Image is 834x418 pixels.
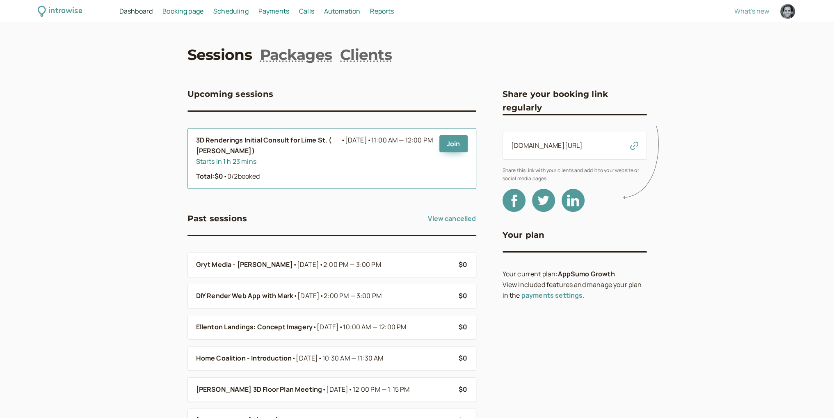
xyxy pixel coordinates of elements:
[196,384,322,395] b: [PERSON_NAME] 3D Floor Plan Meeting
[734,7,769,16] span: What's new
[297,260,381,270] span: [DATE]
[343,322,406,331] span: 10:00 AM — 12:00 PM
[459,291,467,300] b: $0
[323,260,381,269] span: 2:00 PM — 3:00 PM
[38,5,82,18] a: introwise
[196,135,341,156] b: 3D Renderings Initial Consult for Lime St. ( [PERSON_NAME])
[317,322,406,333] span: [DATE]
[196,384,452,395] a: [PERSON_NAME] 3D Floor Plan Meeting•[DATE]•12:00 PM — 1:15 PM
[503,87,647,114] h3: Share your booking link regularly
[320,291,324,300] span: •
[318,354,322,363] span: •
[119,6,153,17] a: Dashboard
[345,135,433,156] span: [DATE]
[370,6,394,17] a: Reports
[313,322,317,333] span: •
[459,385,467,394] b: $0
[340,44,392,65] a: Clients
[187,44,252,65] a: Sessions
[322,384,326,395] span: •
[196,322,313,333] b: Ellenton Landings: Concept Imagery
[196,353,452,364] a: Home Coalition - Introduction•[DATE]•10:30 AM — 11:30 AM
[503,228,545,241] h3: Your plan
[326,384,409,395] span: [DATE]
[293,291,297,301] span: •
[196,291,452,301] a: DIY Render Web App with Mark•[DATE]•2:00 PM — 3:00 PM
[341,135,345,156] span: •
[352,385,409,394] span: 12:00 PM — 1:15 PM
[196,291,293,301] b: DIY Render Web App with Mark
[162,7,203,16] span: Booking page
[119,7,153,16] span: Dashboard
[324,6,361,17] a: Automation
[223,172,260,181] span: 0 / 2 booked
[339,322,343,331] span: •
[459,322,467,331] b: $0
[196,260,452,270] a: Gryt Media - [PERSON_NAME]•[DATE]•2:00 PM — 3:00 PM
[299,6,314,17] a: Calls
[370,7,394,16] span: Reports
[187,212,247,225] h3: Past sessions
[292,353,296,364] span: •
[196,156,433,167] div: Starts in 1 h 23 mins
[521,291,583,300] a: payments settings
[187,87,273,101] h3: Upcoming sessions
[322,354,383,363] span: 10:30 AM — 11:30 AM
[367,136,371,145] span: •
[511,141,583,150] a: [DOMAIN_NAME][URL]
[162,6,203,17] a: Booking page
[503,166,647,182] span: Share this link with your clients and add it to your website or social media pages
[459,354,467,363] b: $0
[213,6,249,17] a: Scheduling
[196,322,452,333] a: Ellenton Landings: Concept Imagery•[DATE]•10:00 AM — 12:00 PM
[324,291,382,300] span: 2:00 PM — 3:00 PM
[296,353,383,364] span: [DATE]
[734,7,769,15] button: What's new
[428,212,476,225] a: View cancelled
[48,5,82,18] div: introwise
[196,353,292,364] b: Home Coalition - Introduction
[258,7,289,16] span: Payments
[196,135,433,182] a: 3D Renderings Initial Consult for Lime St. ( [PERSON_NAME])•[DATE]•11:00 AM — 12:00 PMStarts in 1...
[779,3,796,20] a: Account
[293,260,297,270] span: •
[324,7,361,16] span: Automation
[558,269,615,278] b: AppSumo Growth
[196,260,293,270] b: Gryt Media - [PERSON_NAME]
[299,7,314,16] span: Calls
[348,385,352,394] span: •
[196,172,223,181] strong: Total: $0
[439,135,468,152] a: Join
[260,44,332,65] a: Packages
[258,6,289,17] a: Payments
[213,7,249,16] span: Scheduling
[793,379,834,418] iframe: Chat Widget
[297,291,382,301] span: [DATE]
[371,136,433,145] span: 11:00 AM — 12:00 PM
[223,172,227,181] span: •
[503,269,647,301] div: Your current plan: View included features and manage your plan in the .
[319,260,323,269] span: •
[459,260,467,269] b: $0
